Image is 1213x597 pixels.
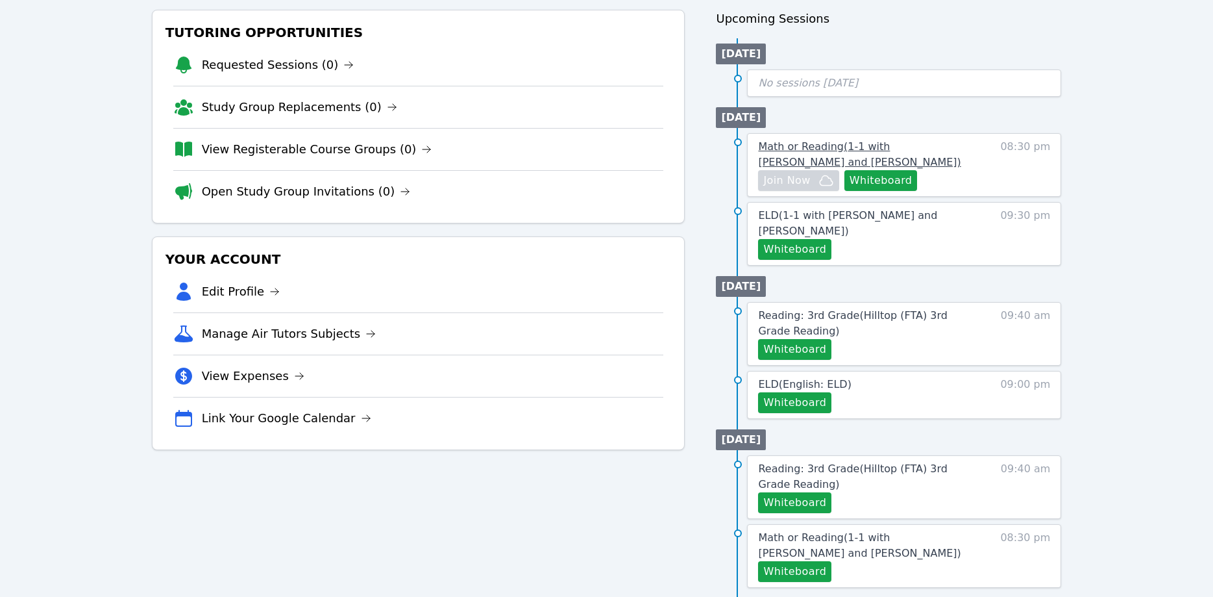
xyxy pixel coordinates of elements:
a: View Expenses [202,367,304,385]
span: ELD ( English: ELD ) [758,378,851,390]
button: Whiteboard [758,339,831,360]
h3: Tutoring Opportunities [163,21,674,44]
span: ELD ( 1-1 with [PERSON_NAME] and [PERSON_NAME] ) [758,209,937,237]
a: Manage Air Tutors Subjects [202,325,376,343]
span: Math or Reading ( 1-1 with [PERSON_NAME] and [PERSON_NAME] ) [758,140,961,168]
span: 09:40 am [1001,308,1051,360]
a: Link Your Google Calendar [202,409,371,427]
span: Math or Reading ( 1-1 with [PERSON_NAME] and [PERSON_NAME] ) [758,531,961,559]
a: Open Study Group Invitations (0) [202,183,411,201]
button: Whiteboard [844,170,918,191]
li: [DATE] [716,276,766,297]
span: Reading: 3rd Grade ( Hilltop (FTA) 3rd Grade Reading ) [758,463,947,490]
h3: Upcoming Sessions [716,10,1061,28]
button: Whiteboard [758,492,831,513]
span: 09:30 pm [1000,208,1050,260]
a: Edit Profile [202,283,280,301]
li: [DATE] [716,44,766,64]
button: Whiteboard [758,561,831,582]
span: 09:40 am [1001,461,1051,513]
a: Reading: 3rd Grade(Hilltop (FTA) 3rd Grade Reading) [758,308,977,339]
a: ELD(1-1 with [PERSON_NAME] and [PERSON_NAME]) [758,208,977,239]
span: 08:30 pm [1000,530,1050,582]
h3: Your Account [163,248,674,271]
span: No sessions [DATE] [758,77,858,89]
a: Reading: 3rd Grade(Hilltop (FTA) 3rd Grade Reading) [758,461,977,492]
span: 08:30 pm [1000,139,1050,191]
a: Math or Reading(1-1 with [PERSON_NAME] and [PERSON_NAME]) [758,139,977,170]
a: Study Group Replacements (0) [202,98,397,116]
span: Join Now [763,173,810,188]
a: ELD(English: ELD) [758,377,851,392]
span: 09:00 pm [1000,377,1050,413]
button: Whiteboard [758,239,831,260]
button: Join Now [758,170,839,191]
a: View Registerable Course Groups (0) [202,140,432,159]
a: Math or Reading(1-1 with [PERSON_NAME] and [PERSON_NAME]) [758,530,977,561]
li: [DATE] [716,107,766,128]
span: Reading: 3rd Grade ( Hilltop (FTA) 3rd Grade Reading ) [758,309,947,337]
li: [DATE] [716,429,766,450]
a: Requested Sessions (0) [202,56,354,74]
button: Whiteboard [758,392,831,413]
